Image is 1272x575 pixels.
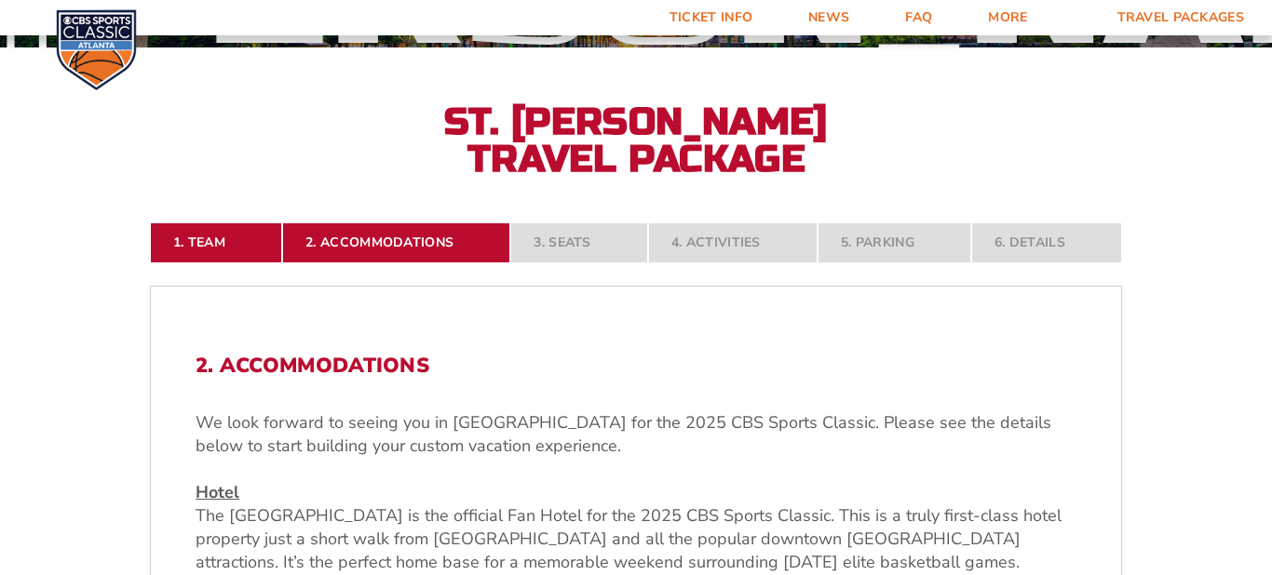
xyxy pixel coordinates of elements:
u: Hotel [196,481,239,503]
span: The [GEOGRAPHIC_DATA] is the official Fan Hotel for the 2025 CBS Sports Classic. This is a truly ... [196,504,1062,573]
p: We look forward to seeing you in [GEOGRAPHIC_DATA] for the 2025 CBS Sports Classic. Please see th... [196,411,1076,458]
h2: 2. Accommodations [196,354,1076,378]
h2: St. [PERSON_NAME] Travel Package [431,103,841,178]
img: CBS Sports Classic [56,9,137,90]
a: 1. Team [150,222,282,263]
